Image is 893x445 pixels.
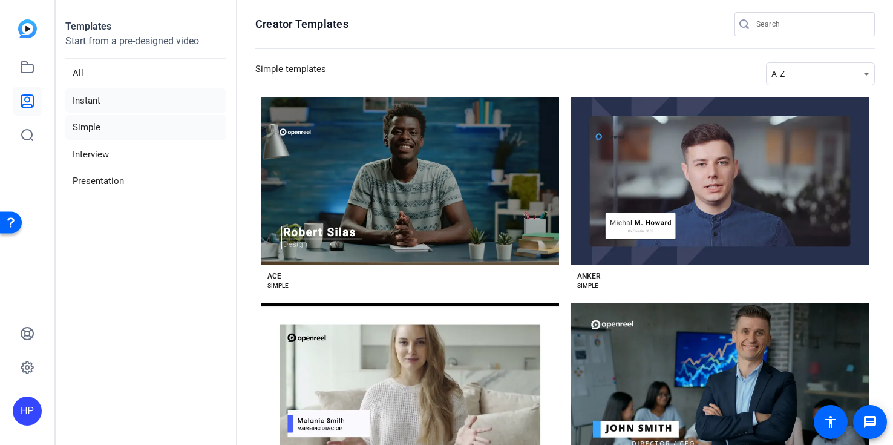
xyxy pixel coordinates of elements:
h3: Simple templates [255,62,326,85]
div: SIMPLE [577,281,598,291]
input: Search [756,17,865,31]
li: Simple [65,115,226,140]
img: blue-gradient.svg [18,19,37,38]
div: ACE [267,271,281,281]
mat-icon: message [863,415,877,429]
strong: Templates [65,21,111,32]
li: Instant [65,88,226,113]
li: Presentation [65,169,226,194]
h1: Creator Templates [255,17,348,31]
li: Interview [65,142,226,167]
mat-icon: accessibility [823,415,838,429]
p: Start from a pre-designed video [65,34,226,59]
button: Template image [571,97,869,265]
span: A-Z [771,69,785,79]
div: HP [13,397,42,426]
div: SIMPLE [267,281,289,291]
button: Template image [261,97,559,265]
div: ANKER [577,271,601,281]
li: All [65,61,226,86]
